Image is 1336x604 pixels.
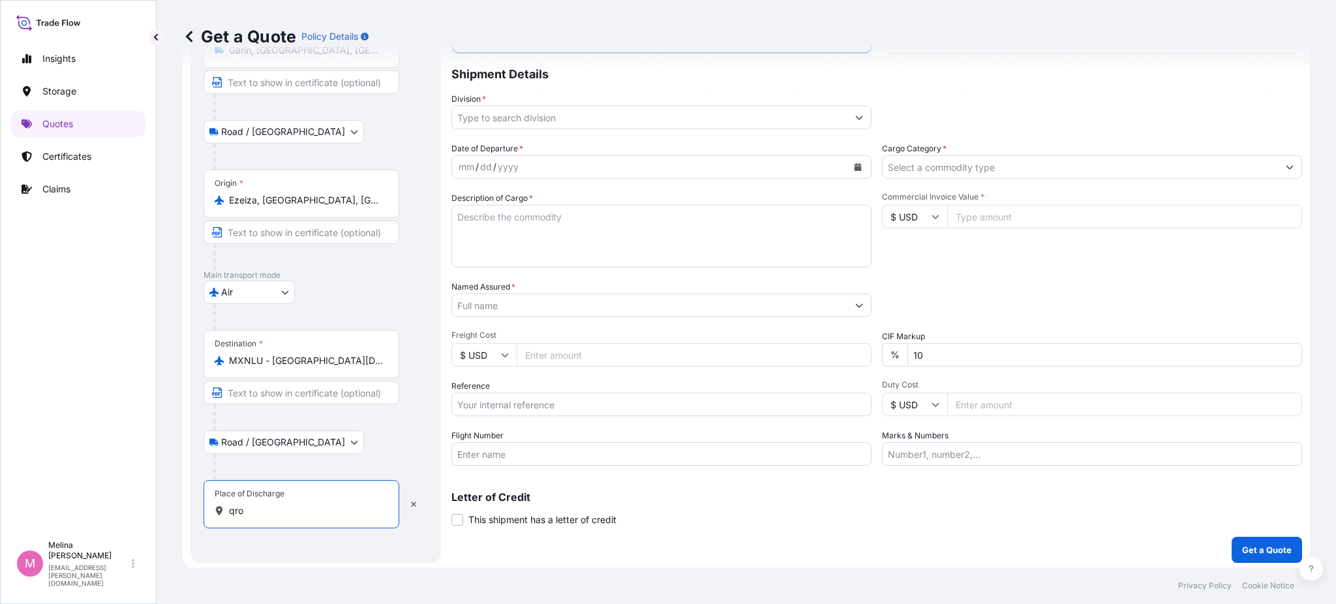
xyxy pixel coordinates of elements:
[11,176,145,202] a: Claims
[907,343,1302,367] input: Enter percentage
[221,436,345,449] span: Road / [GEOGRAPHIC_DATA]
[882,142,947,155] label: Cargo Category
[451,280,515,294] label: Named Assured
[1178,581,1232,591] a: Privacy Policy
[11,143,145,170] a: Certificates
[882,343,907,367] div: %
[25,557,35,570] span: M
[204,280,295,304] button: Select transport
[882,330,925,343] label: CIF Markup
[451,330,872,340] span: Freight Cost
[457,159,476,175] div: month,
[496,159,520,175] div: year,
[215,339,263,349] div: Destination
[847,294,871,317] button: Show suggestions
[11,78,145,104] a: Storage
[882,380,1302,390] span: Duty Cost
[451,53,1302,93] p: Shipment Details
[204,270,428,280] p: Main transport mode
[451,93,486,106] label: Division
[493,159,496,175] div: /
[882,192,1302,202] span: Commercial Invoice Value
[204,430,364,454] button: Select transport
[11,111,145,137] a: Quotes
[883,155,1278,179] input: Select a commodity type
[476,159,479,175] div: /
[42,117,73,130] p: Quotes
[1242,581,1294,591] a: Cookie Notice
[452,106,847,129] input: Type to search division
[1232,537,1302,563] button: Get a Quote
[221,125,345,138] span: Road / [GEOGRAPHIC_DATA]
[451,429,504,442] label: Flight Number
[517,343,872,367] input: Enter amount
[451,380,490,393] label: Reference
[204,70,399,94] input: Text to appear on certificate
[229,504,383,517] input: Place of Discharge
[1242,543,1292,556] p: Get a Quote
[479,159,493,175] div: day,
[229,354,383,367] input: Destination
[215,489,284,499] div: Place of Discharge
[204,220,399,244] input: Text to appear on certificate
[229,194,383,207] input: Origin
[451,393,872,416] input: Your internal reference
[204,120,364,143] button: Select transport
[947,393,1302,416] input: Enter amount
[183,26,296,47] p: Get a Quote
[451,442,872,466] input: Enter name
[215,178,243,189] div: Origin
[451,192,533,205] label: Description of Cargo
[1278,155,1301,179] button: Show suggestions
[221,286,233,299] span: Air
[847,157,868,177] button: Calendar
[11,46,145,72] a: Insights
[42,85,76,98] p: Storage
[882,429,949,442] label: Marks & Numbers
[847,106,871,129] button: Show suggestions
[48,564,129,587] p: [EMAIL_ADDRESS][PERSON_NAME][DOMAIN_NAME]
[882,442,1302,466] input: Number1, number2,...
[468,513,616,526] span: This shipment has a letter of credit
[947,205,1302,228] input: Type amount
[42,183,70,196] p: Claims
[42,150,91,163] p: Certificates
[451,142,523,155] span: Date of Departure
[451,492,1302,502] p: Letter of Credit
[48,540,129,561] p: Melina [PERSON_NAME]
[301,30,358,43] p: Policy Details
[42,52,76,65] p: Insights
[452,294,847,317] input: Full name
[204,381,399,404] input: Text to appear on certificate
